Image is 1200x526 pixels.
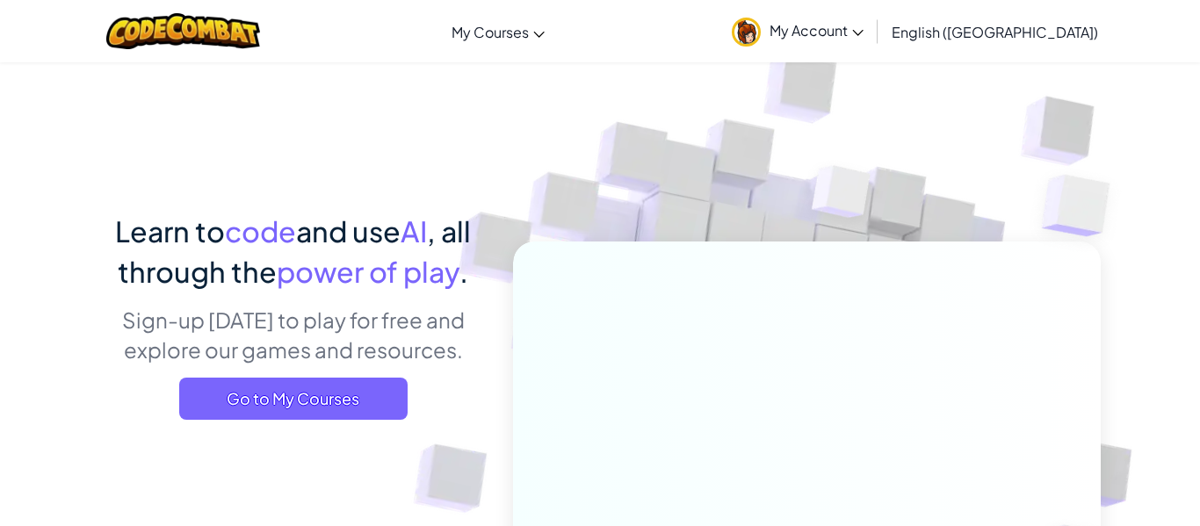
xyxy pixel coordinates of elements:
[770,21,864,40] span: My Account
[401,213,427,249] span: AI
[99,305,487,364] p: Sign-up [DATE] to play for free and explore our games and resources.
[459,254,468,289] span: .
[296,213,401,249] span: and use
[179,378,408,420] a: Go to My Courses
[732,18,761,47] img: avatar
[1007,132,1159,280] img: Overlap cubes
[892,23,1098,41] span: English ([GEOGRAPHIC_DATA])
[115,213,225,249] span: Learn to
[225,213,296,249] span: code
[443,8,553,55] a: My Courses
[452,23,529,41] span: My Courses
[883,8,1107,55] a: English ([GEOGRAPHIC_DATA])
[779,131,906,262] img: Overlap cubes
[723,4,872,59] a: My Account
[106,13,260,49] img: CodeCombat logo
[277,254,459,289] span: power of play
